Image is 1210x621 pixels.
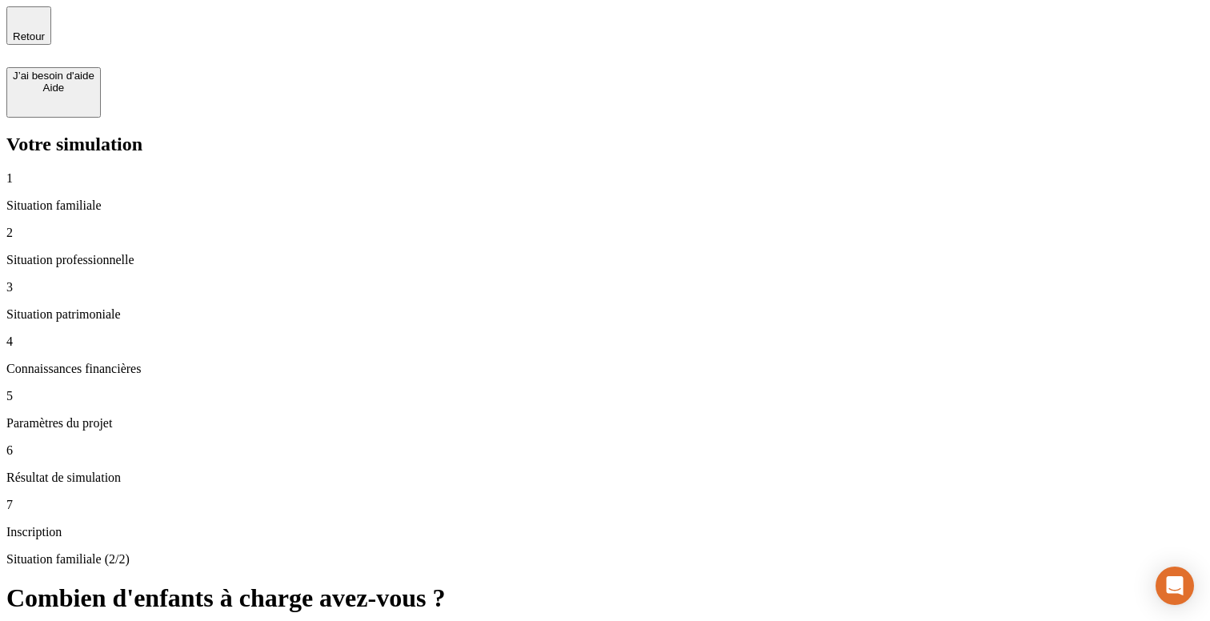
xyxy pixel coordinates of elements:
p: Paramètres du projet [6,416,1204,431]
p: Connaissances financières [6,362,1204,376]
p: Situation professionnelle [6,253,1204,267]
button: Retour [6,6,51,45]
button: J’ai besoin d'aideAide [6,67,101,118]
div: Open Intercom Messenger [1156,567,1194,605]
p: Situation patrimoniale [6,307,1204,322]
p: Situation familiale [6,198,1204,213]
p: 6 [6,443,1204,458]
div: J’ai besoin d'aide [13,70,94,82]
p: 5 [6,389,1204,403]
h2: Votre simulation [6,134,1204,155]
p: 1 [6,171,1204,186]
p: 4 [6,335,1204,349]
p: Inscription [6,525,1204,539]
h1: Combien d'enfants à charge avez-vous ? [6,583,1204,613]
p: Résultat de simulation [6,471,1204,485]
p: 3 [6,280,1204,294]
p: 7 [6,498,1204,512]
div: Aide [13,82,94,94]
p: Situation familiale (2/2) [6,552,1204,567]
span: Retour [13,30,45,42]
p: 2 [6,226,1204,240]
